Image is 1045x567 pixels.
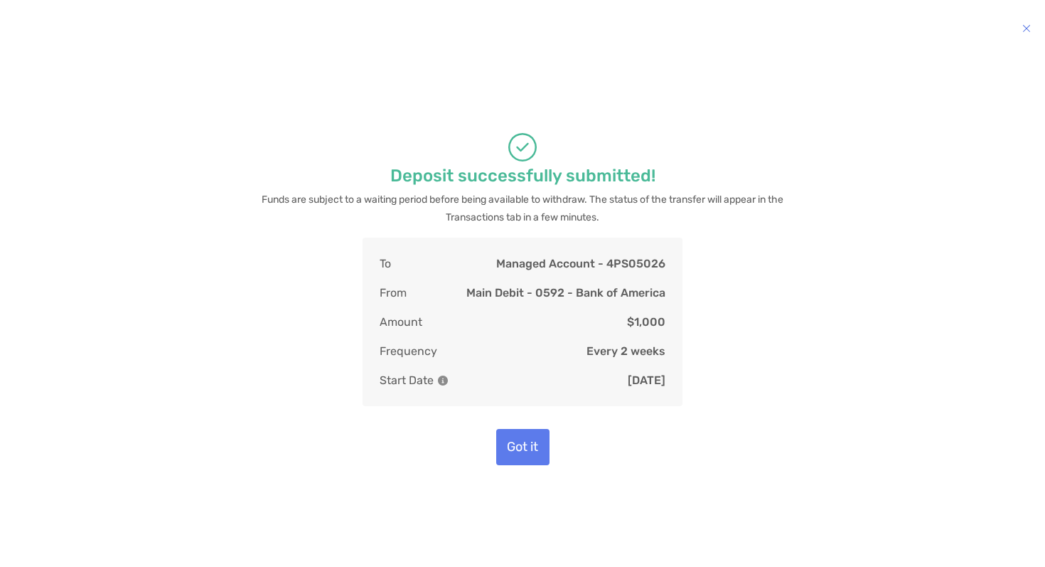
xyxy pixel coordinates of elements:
p: To [380,255,391,272]
img: Information Icon [438,376,448,386]
p: Every 2 weeks [586,342,665,360]
p: $1,000 [627,313,665,331]
p: Funds are subject to a waiting period before being available to withdraw. The status of the trans... [256,191,789,226]
p: Main Debit - 0592 - Bank of America [466,284,665,302]
button: Got it [496,429,550,465]
p: From [380,284,407,302]
p: Amount [380,313,422,331]
p: Start Date [380,371,448,389]
p: Managed Account - 4PS05026 [496,255,665,272]
p: [DATE] [628,371,665,389]
p: Frequency [380,342,437,360]
p: Deposit successfully submitted! [390,167,655,185]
